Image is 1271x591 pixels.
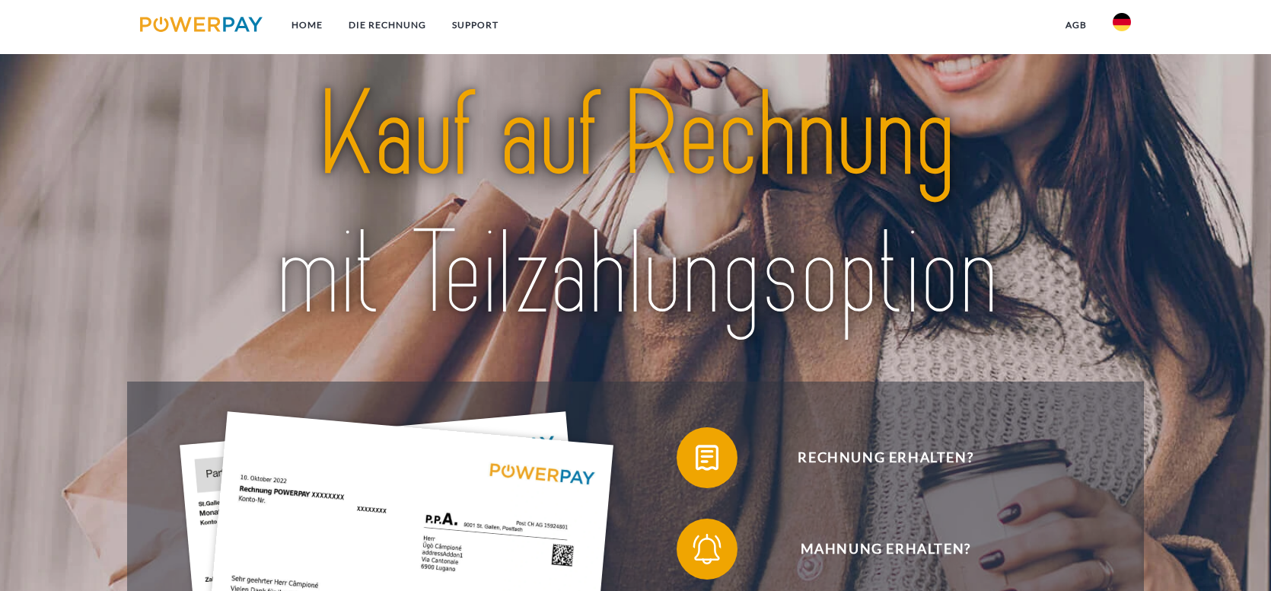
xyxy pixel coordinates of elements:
a: SUPPORT [439,11,511,39]
a: agb [1053,11,1100,39]
span: Rechnung erhalten? [699,427,1072,488]
img: title-powerpay_de.svg [189,59,1082,350]
img: de [1113,13,1131,31]
span: Mahnung erhalten? [699,519,1072,580]
img: qb_bill.svg [688,439,726,477]
img: logo-powerpay.svg [140,17,263,32]
button: Mahnung erhalten? [677,519,1072,580]
a: DIE RECHNUNG [336,11,439,39]
button: Rechnung erhalten? [677,427,1072,488]
img: qb_bell.svg [688,530,726,568]
a: Home [279,11,336,39]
